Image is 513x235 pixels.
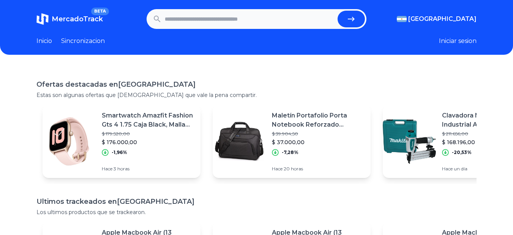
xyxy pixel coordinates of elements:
[36,79,477,90] h1: Ofertas destacadas en [GEOGRAPHIC_DATA]
[36,13,103,25] a: MercadoTrackBETA
[61,37,105,46] a: Sincronizacion
[43,105,200,178] a: Featured imageSmartwatch Amazfit Fashion Gts 4 1.75 Caja Black, Malla Rosebud Pink$ 179.520,00$ 1...
[102,111,194,129] p: Smartwatch Amazfit Fashion Gts 4 1.75 Caja Black, Malla Rosebud Pink
[397,14,477,24] button: [GEOGRAPHIC_DATA]
[36,91,477,99] p: Estas son algunas ofertas que [DEMOGRAPHIC_DATA] que vale la pena compartir.
[36,13,49,25] img: MercadoTrack
[102,166,194,172] p: Hace 3 horas
[52,15,103,23] span: MercadoTrack
[439,37,477,46] button: Iniciar sesion
[272,131,365,137] p: $ 39.904,50
[383,115,436,168] img: Featured image
[408,14,477,24] span: [GEOGRAPHIC_DATA]
[272,111,365,129] p: Maletín Portafolio Porta Notebook Reforzado Expansible
[452,149,472,156] p: -20,53%
[102,131,194,137] p: $ 179.520,00
[43,115,96,168] img: Featured image
[272,166,365,172] p: Hace 20 horas
[102,138,194,146] p: $ 176.000,00
[282,149,298,156] p: -7,28%
[91,8,109,15] span: BETA
[112,149,127,156] p: -1,96%
[213,105,371,178] a: Featured imageMaletín Portafolio Porta Notebook Reforzado Expansible$ 39.904,50$ 37.000,00-7,28%H...
[36,208,477,216] p: Los ultimos productos que se trackearon.
[36,37,52,46] a: Inicio
[397,16,407,22] img: Argentina
[272,138,365,146] p: $ 37.000,00
[213,115,266,168] img: Featured image
[36,196,477,207] h1: Ultimos trackeados en [GEOGRAPHIC_DATA]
